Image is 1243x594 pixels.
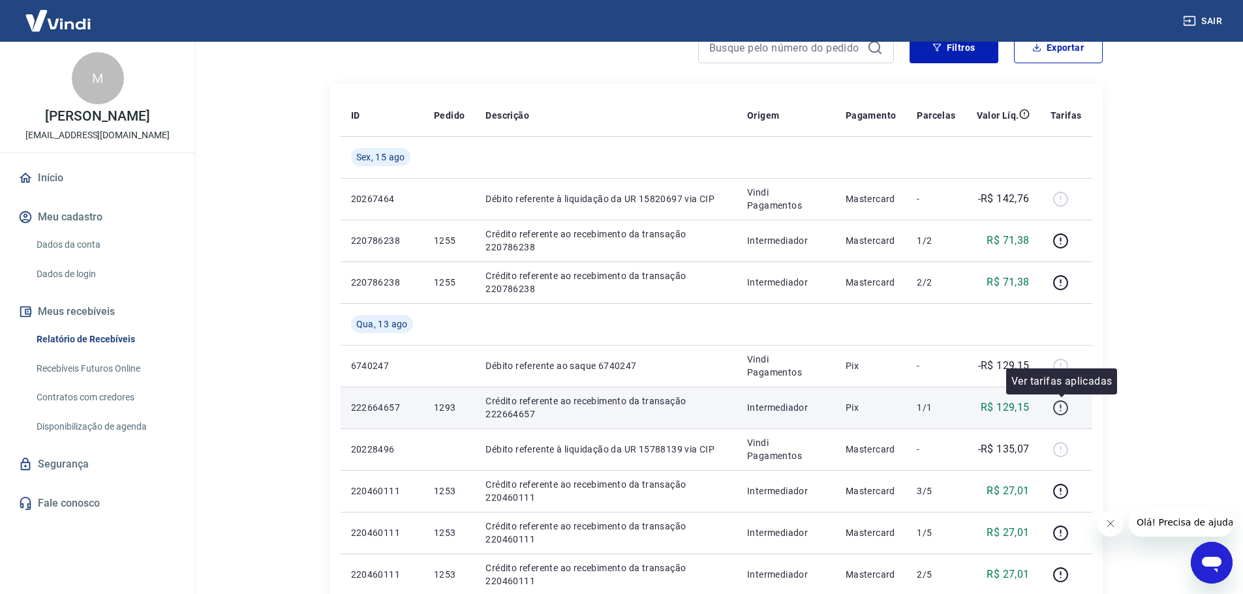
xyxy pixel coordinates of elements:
iframe: Mensagem da empresa [1129,508,1233,537]
p: 1/2 [917,234,955,247]
p: Mastercard [846,568,897,581]
p: ID [351,109,360,122]
p: 1255 [434,234,465,247]
p: 2/5 [917,568,955,581]
p: R$ 27,01 [987,525,1029,541]
div: M [72,52,124,104]
p: 1/1 [917,401,955,414]
p: 20228496 [351,443,413,456]
p: Mastercard [846,443,897,456]
p: 1293 [434,401,465,414]
p: Débito referente ao saque 6740247 [485,359,726,372]
a: Início [16,164,179,192]
p: Mastercard [846,192,897,205]
p: -R$ 135,07 [978,441,1030,457]
p: Mastercard [846,484,897,497]
input: Busque pelo número do pedido [709,38,862,57]
p: - [917,443,955,456]
button: Sair [1180,9,1227,33]
p: Pagamento [846,109,897,122]
p: R$ 71,38 [987,275,1029,290]
p: R$ 27,01 [987,483,1029,499]
span: Sex, 15 ago [356,151,405,164]
a: Dados da conta [31,231,179,258]
a: Disponibilização de agenda [31,413,179,440]
p: R$ 27,01 [987,567,1029,582]
p: Intermediador [747,568,825,581]
p: 220786238 [351,234,413,247]
p: - [917,359,955,372]
p: Crédito referente ao recebimento da transação 220460111 [485,478,726,504]
p: Crédito referente ao recebimento da transação 220786238 [485,228,726,254]
p: Mastercard [846,234,897,247]
p: - [917,192,955,205]
a: Recebíveis Futuros Online [31,355,179,382]
p: Pedido [434,109,465,122]
p: Débito referente à liquidação da UR 15820697 via CIP [485,192,726,205]
button: Filtros [910,32,998,63]
p: [EMAIL_ADDRESS][DOMAIN_NAME] [25,128,170,142]
p: Crédito referente ao recebimento da transação 220460111 [485,520,726,546]
iframe: Botão para abrir a janela de mensagens [1191,542,1233,584]
p: Vindi Pagamentos [747,436,825,462]
p: Vindi Pagamentos [747,353,825,379]
p: Valor Líq. [977,109,1019,122]
button: Meu cadastro [16,203,179,231]
p: Vindi Pagamentos [747,186,825,212]
p: 1253 [434,568,465,581]
p: 1/5 [917,526,955,539]
p: 220786238 [351,276,413,289]
p: 2/2 [917,276,955,289]
p: 220460111 [351,484,413,497]
p: Crédito referente ao recebimento da transação 222664657 [485,394,726,421]
p: 222664657 [351,401,413,414]
p: R$ 71,38 [987,233,1029,248]
a: Fale conosco [16,489,179,518]
button: Meus recebíveis [16,297,179,326]
iframe: Fechar mensagem [1097,511,1124,537]
p: Descrição [485,109,529,122]
p: Origem [747,109,779,122]
p: Intermediador [747,276,825,289]
p: Ver tarifas aplicadas [1011,374,1112,389]
p: [PERSON_NAME] [45,110,149,123]
p: Crédito referente ao recebimento da transação 220786238 [485,269,726,295]
p: Crédito referente ao recebimento da transação 220460111 [485,561,726,587]
p: 1255 [434,276,465,289]
p: -R$ 129,15 [978,358,1030,374]
p: Parcelas [917,109,955,122]
a: Dados de login [31,261,179,288]
img: Vindi [16,1,100,40]
p: 6740247 [351,359,413,372]
a: Segurança [16,450,179,479]
p: Mastercard [846,276,897,289]
p: Intermediador [747,526,825,539]
a: Contratos com credores [31,384,179,411]
p: 220460111 [351,526,413,539]
p: -R$ 142,76 [978,191,1030,207]
button: Exportar [1014,32,1103,63]
p: Intermediador [747,401,825,414]
p: 1253 [434,484,465,497]
p: 20267464 [351,192,413,205]
span: Qua, 13 ago [356,318,408,331]
p: 220460111 [351,568,413,581]
p: Intermediador [747,484,825,497]
a: Relatório de Recebíveis [31,326,179,353]
p: Pix [846,401,897,414]
p: Intermediador [747,234,825,247]
p: Pix [846,359,897,372]
p: R$ 129,15 [981,400,1030,415]
span: Olá! Precisa de ajuda? [8,9,110,20]
p: 3/5 [917,484,955,497]
p: Mastercard [846,526,897,539]
p: Débito referente à liquidação da UR 15788139 via CIP [485,443,726,456]
p: 1253 [434,526,465,539]
p: Tarifas [1051,109,1082,122]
